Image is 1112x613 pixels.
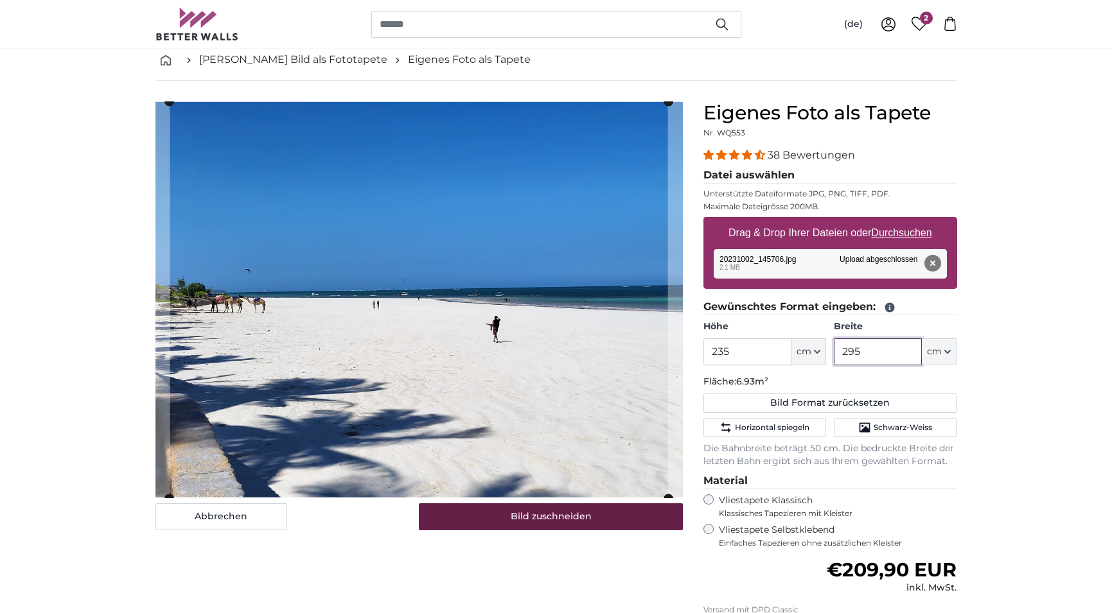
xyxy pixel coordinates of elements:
span: 6.93m² [736,376,768,387]
label: Breite [834,320,957,333]
h1: Eigenes Foto als Tapete [703,101,957,125]
span: Horizontal spiegeln [735,422,809,433]
legend: Datei auswählen [703,168,957,184]
span: Nr. WQ553 [703,128,745,137]
p: Maximale Dateigrösse 200MB. [703,202,957,212]
span: €209,90 EUR [827,558,957,582]
button: Schwarz-Weiss [834,418,957,437]
span: 2 [920,12,933,24]
button: cm [922,338,957,365]
a: [PERSON_NAME] Bild als Fototapete [199,52,387,67]
p: Unterstützte Dateiformate JPG, PNG, TIFF, PDF. [703,189,957,199]
nav: breadcrumbs [155,39,957,81]
span: Klassisches Tapezieren mit Kleister [719,508,946,519]
button: Abbrechen [155,503,287,530]
div: inkl. MwSt. [827,582,957,594]
button: Horizontal spiegeln [703,418,826,437]
u: Durchsuchen [871,227,931,238]
span: cm [927,345,942,358]
button: (de) [834,13,873,36]
button: Bild Format zurücksetzen [703,393,957,413]
p: Fläche: [703,376,957,388]
label: Drag & Drop Ihrer Dateien oder [723,220,937,246]
button: Bild zuschneiden [419,503,683,530]
legend: Material [703,473,957,489]
span: 4.34 stars [703,149,768,161]
legend: Gewünschtes Format eingeben: [703,299,957,315]
label: Höhe [703,320,826,333]
img: Betterwalls [155,8,239,40]
span: cm [797,345,811,358]
label: Vliestapete Klassisch [719,494,946,519]
span: Schwarz-Weiss [874,422,932,433]
button: cm [791,338,826,365]
a: Eigenes Foto als Tapete [408,52,531,67]
span: Einfaches Tapezieren ohne zusätzlichen Kleister [719,538,957,548]
p: Die Bahnbreite beträgt 50 cm. Die bedruckte Breite der letzten Bahn ergibt sich aus Ihrem gewählt... [703,442,957,468]
span: 38 Bewertungen [768,149,855,161]
label: Vliestapete Selbstklebend [719,524,957,548]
